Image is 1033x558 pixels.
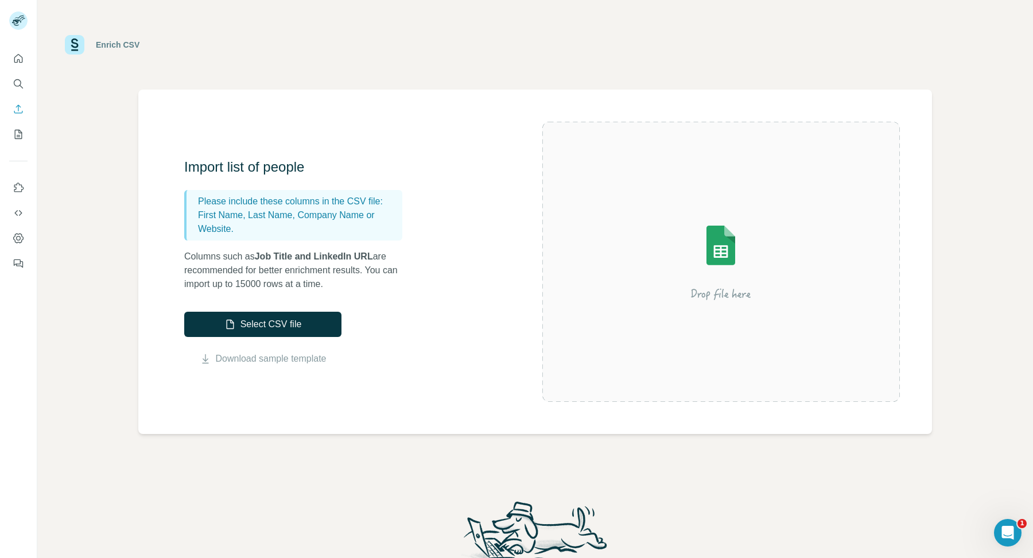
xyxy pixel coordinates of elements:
[9,177,28,198] button: Use Surfe on LinkedIn
[96,39,139,51] div: Enrich CSV
[1018,519,1027,528] span: 1
[198,195,398,208] p: Please include these columns in the CSV file:
[618,193,824,331] img: Surfe Illustration - Drop file here or select below
[184,158,414,176] h3: Import list of people
[184,250,414,291] p: Columns such as are recommended for better enrichment results. You can import up to 15000 rows at...
[994,519,1022,547] iframe: Intercom live chat
[9,73,28,94] button: Search
[184,352,341,366] button: Download sample template
[9,48,28,69] button: Quick start
[9,124,28,145] button: My lists
[9,99,28,119] button: Enrich CSV
[255,251,373,261] span: Job Title and LinkedIn URL
[216,352,327,366] a: Download sample template
[9,228,28,249] button: Dashboard
[9,253,28,274] button: Feedback
[184,312,341,337] button: Select CSV file
[9,203,28,223] button: Use Surfe API
[65,35,84,55] img: Surfe Logo
[198,208,398,236] p: First Name, Last Name, Company Name or Website.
